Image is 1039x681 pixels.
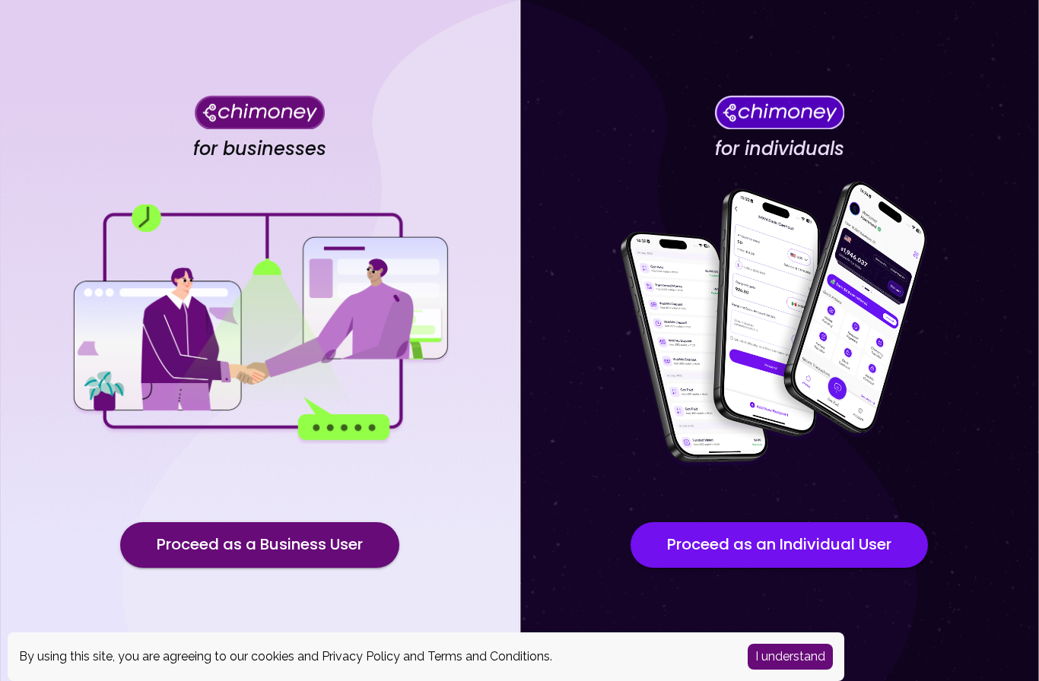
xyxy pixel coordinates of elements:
[589,173,970,477] img: for individuals
[70,204,450,444] img: for businesses
[714,95,844,129] img: Chimoney for individuals
[715,138,844,160] h4: for individuals
[322,649,400,664] a: Privacy Policy
[195,95,325,129] img: Chimoney for businesses
[19,648,725,666] div: By using this site, you are agreeing to our cookies and and .
[631,522,928,568] button: Proceed as an Individual User
[120,522,399,568] button: Proceed as a Business User
[193,138,326,160] h4: for businesses
[748,644,833,670] button: Accept cookies
[427,649,550,664] a: Terms and Conditions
